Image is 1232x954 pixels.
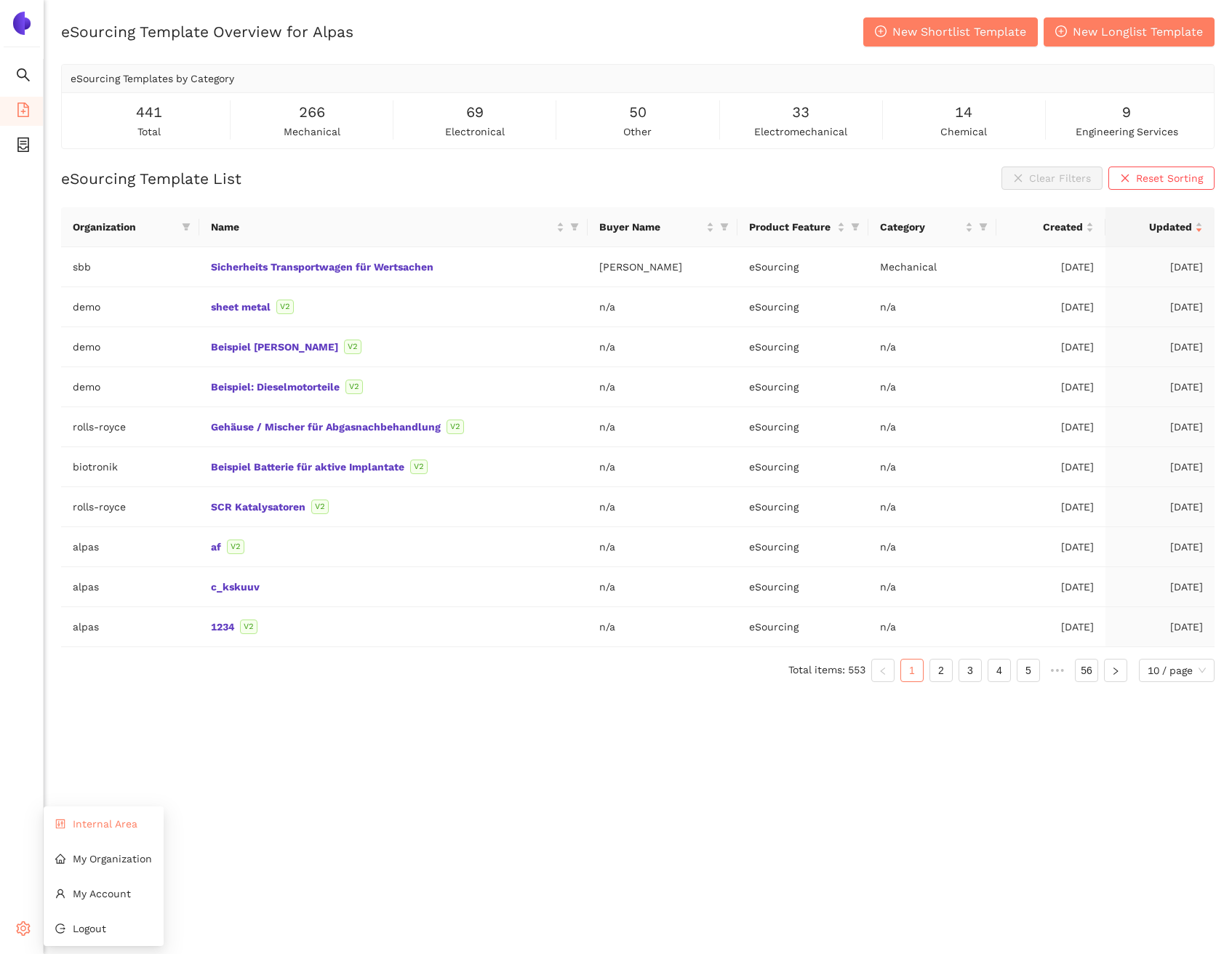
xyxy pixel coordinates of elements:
[988,659,1011,682] li: 4
[868,527,996,567] td: n/a
[1046,659,1069,682] span: •••
[1001,167,1103,190] button: closeClear Filters
[1105,287,1215,327] td: [DATE]
[1008,219,1083,235] span: Created
[868,607,996,647] td: n/a
[1105,487,1215,527] td: [DATE]
[792,101,809,124] span: 33
[276,300,294,314] span: V2
[588,327,738,367] td: n/a
[959,659,982,682] li: 3
[1111,667,1120,676] span: right
[240,620,257,634] span: V2
[863,17,1038,47] button: plus-circleNew Shortlist Template
[61,447,199,487] td: biotronik
[996,447,1105,487] td: [DATE]
[73,219,176,235] span: Organization
[717,216,732,238] span: filter
[1104,659,1127,682] li: Next Page
[1017,660,1039,681] a: 5
[629,101,647,124] span: 50
[868,567,996,607] td: n/a
[868,247,996,287] td: Mechanical
[892,23,1026,41] span: New Shortlist Template
[71,73,234,84] span: eSourcing Templates by Category
[16,132,31,161] span: container
[1136,170,1203,186] span: Reset Sorting
[1105,327,1215,367] td: [DATE]
[996,407,1105,447] td: [DATE]
[737,327,868,367] td: eSourcing
[955,101,972,124] span: 14
[737,367,868,407] td: eSourcing
[979,223,988,231] span: filter
[137,124,161,140] span: total
[1055,25,1067,39] span: plus-circle
[55,923,65,934] span: logout
[737,527,868,567] td: eSourcing
[871,659,895,682] li: Previous Page
[1073,23,1203,41] span: New Longlist Template
[996,567,1105,607] td: [DATE]
[466,101,484,124] span: 69
[1046,659,1069,682] li: Next 5 Pages
[901,660,923,681] a: 1
[988,660,1010,681] a: 4
[10,12,33,35] img: Logo
[737,247,868,287] td: eSourcing
[930,660,952,681] a: 2
[567,216,582,238] span: filter
[179,216,193,238] span: filter
[588,247,738,287] td: [PERSON_NAME]
[1139,659,1215,682] div: Page Size
[996,607,1105,647] td: [DATE]
[61,21,353,42] h2: eSourcing Template Overview for Alpas
[61,567,199,607] td: alpas
[1108,167,1215,190] button: closeReset Sorting
[737,607,868,647] td: eSourcing
[16,916,31,945] span: setting
[959,660,981,681] a: 3
[868,447,996,487] td: n/a
[996,367,1105,407] td: [DATE]
[284,124,340,140] span: mechanical
[868,327,996,367] td: n/a
[996,287,1105,327] td: [DATE]
[61,168,241,189] h2: eSourcing Template List
[345,380,363,394] span: V2
[1120,173,1130,185] span: close
[447,420,464,434] span: V2
[996,247,1105,287] td: [DATE]
[599,219,704,235] span: Buyer Name
[940,124,987,140] span: chemical
[588,527,738,567] td: n/a
[1117,219,1192,235] span: Updated
[749,219,834,235] span: Product Feature
[588,207,738,247] th: this column's title is Buyer Name,this column is sortable
[588,407,738,447] td: n/a
[871,659,895,682] button: left
[1076,124,1178,140] span: engineering services
[199,207,588,247] th: this column's title is Name,this column is sortable
[1044,17,1215,47] button: plus-circleNew Longlist Template
[737,287,868,327] td: eSourcing
[1105,607,1215,647] td: [DATE]
[344,340,361,354] span: V2
[976,216,991,238] span: filter
[880,219,962,235] span: Category
[61,407,199,447] td: rolls-royce
[61,527,199,567] td: alpas
[737,407,868,447] td: eSourcing
[588,607,738,647] td: n/a
[55,819,65,829] span: control
[996,487,1105,527] td: [DATE]
[299,101,325,124] span: 266
[929,659,953,682] li: 2
[879,667,887,676] span: left
[848,216,863,238] span: filter
[868,367,996,407] td: n/a
[1104,659,1127,682] button: right
[16,97,31,127] span: file-add
[227,540,244,554] span: V2
[737,207,868,247] th: this column's title is Product Feature,this column is sortable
